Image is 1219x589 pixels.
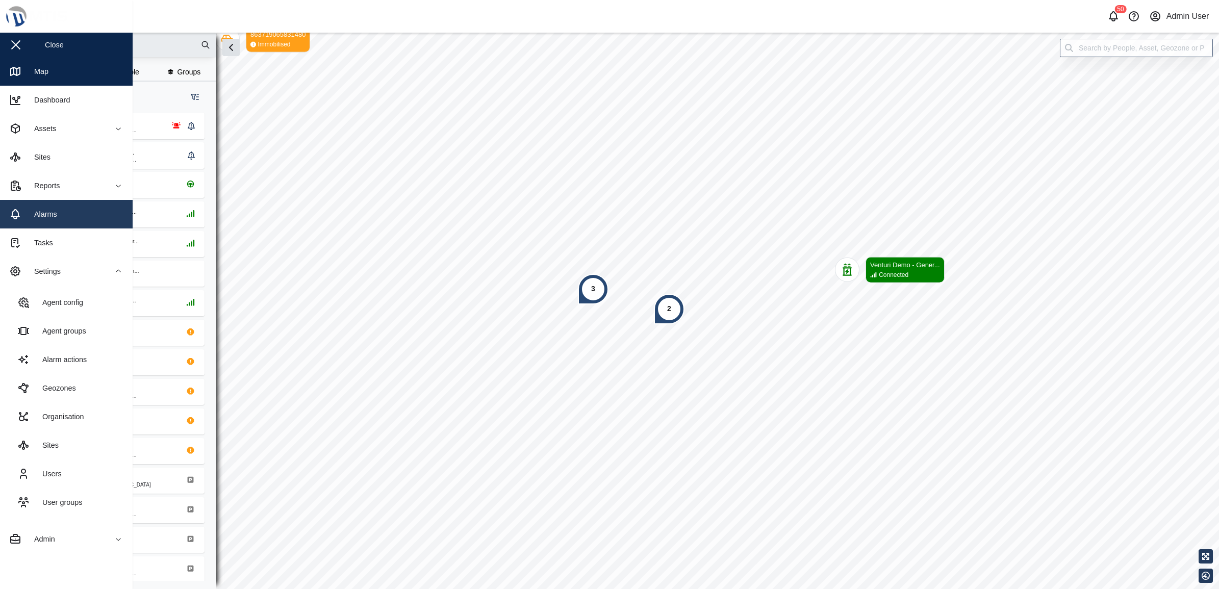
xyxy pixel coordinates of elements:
a: Agent groups [8,317,124,345]
div: 3 [591,284,595,295]
div: Agent config [35,297,83,308]
a: Organisation [8,402,124,431]
a: User groups [8,488,124,517]
img: Main Logo [5,5,138,28]
div: Reports [27,180,60,191]
div: Users [35,468,62,479]
input: Search by People, Asset, Geozone or Place [1060,39,1213,57]
span: Groups [177,68,200,75]
div: Agent groups [35,325,86,337]
a: Sites [8,431,124,459]
div: Geozones [35,382,76,394]
div: Sites [27,151,50,163]
div: Close [45,39,64,50]
div: Dashboard [27,94,70,106]
div: 863719065831480 [250,30,306,40]
div: Map marker [215,27,310,53]
div: Connected [879,270,908,280]
div: 50 [1114,5,1126,13]
div: Admin User [1166,10,1209,23]
div: Venturi Demo - Gener... [870,260,940,270]
div: 2 [667,303,671,315]
div: User groups [35,497,82,508]
div: Assets [27,123,56,134]
div: Immobilised [258,40,291,49]
div: Tasks [27,237,53,248]
div: Settings [27,266,61,277]
button: Admin User [1147,9,1211,23]
div: Alarms [27,209,57,220]
div: Map marker [654,294,684,324]
div: Alarm actions [35,354,87,365]
div: Organisation [35,411,84,422]
canvas: Map [33,33,1219,589]
div: Map marker [578,274,608,304]
a: Users [8,459,124,488]
div: Admin [27,533,55,545]
a: Alarm actions [8,345,124,374]
div: Map marker [835,257,945,283]
div: Sites [35,440,59,451]
div: Map [27,66,48,77]
a: Geozones [8,374,124,402]
a: Agent config [8,288,124,317]
span: People [117,68,139,75]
